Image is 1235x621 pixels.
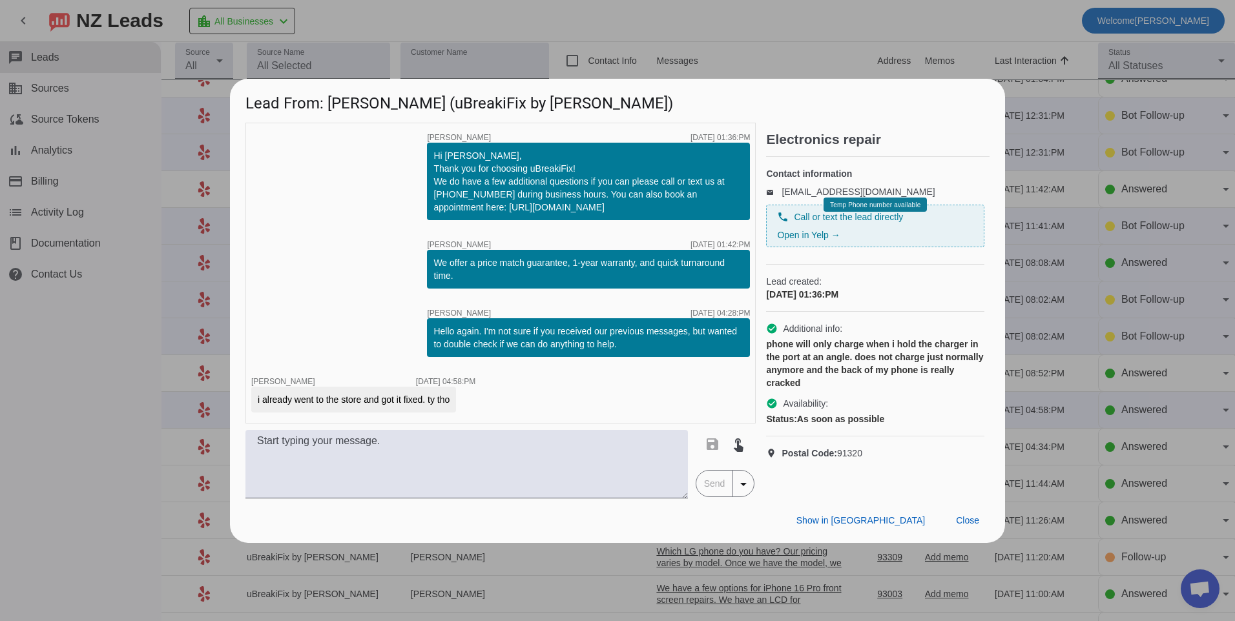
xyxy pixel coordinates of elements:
[416,378,475,385] div: [DATE] 04:58:PM
[736,476,751,492] mat-icon: arrow_drop_down
[433,325,743,351] div: Hello again. I'm not sure if you received our previous messages, but wanted to double check if we...
[830,201,920,209] span: Temp Phone number available
[956,515,979,525] span: Close
[690,309,750,317] div: [DATE] 04:28:PM
[427,309,491,317] span: [PERSON_NAME]
[766,133,990,146] h2: Electronics repair
[796,515,925,525] span: Show in [GEOGRAPHIC_DATA]
[251,377,315,386] span: [PERSON_NAME]
[433,149,743,214] div: Hi [PERSON_NAME], Thank you for choosing uBreakiFix! We do have a few additional questions if you...
[777,230,840,240] a: Open in Yelp →
[766,275,984,288] span: Lead created:
[766,288,984,301] div: [DATE] 01:36:PM
[427,241,491,249] span: [PERSON_NAME]
[766,338,984,389] div: phone will only charge when i hold the charger in the port at an angle. does not charge just norm...
[766,448,782,458] mat-icon: location_on
[766,414,796,424] strong: Status:
[731,436,746,452] mat-icon: touch_app
[690,241,750,249] div: [DATE] 01:42:PM
[766,167,984,180] h4: Contact information
[783,322,842,335] span: Additional info:
[258,393,450,406] div: i already went to the store and got it fixed. ty tho
[783,397,828,410] span: Availability:
[766,398,778,409] mat-icon: check_circle
[690,134,750,141] div: [DATE] 01:36:PM
[946,509,990,533] button: Close
[786,509,935,533] button: Show in [GEOGRAPHIC_DATA]
[427,134,491,141] span: [PERSON_NAME]
[766,188,782,195] mat-icon: email
[794,210,903,223] span: Call or text the lead directly
[766,412,984,425] div: As soon as possible
[766,323,778,334] mat-icon: check_circle
[433,256,743,282] div: We offer a price match guarantee, 1-year warranty, and quick turnaround time.​
[782,448,837,458] strong: Postal Code:
[230,79,1005,122] h1: Lead From: [PERSON_NAME] (uBreakiFix by [PERSON_NAME])
[782,187,935,197] a: [EMAIL_ADDRESS][DOMAIN_NAME]
[777,211,789,223] mat-icon: phone
[782,447,862,460] span: 91320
